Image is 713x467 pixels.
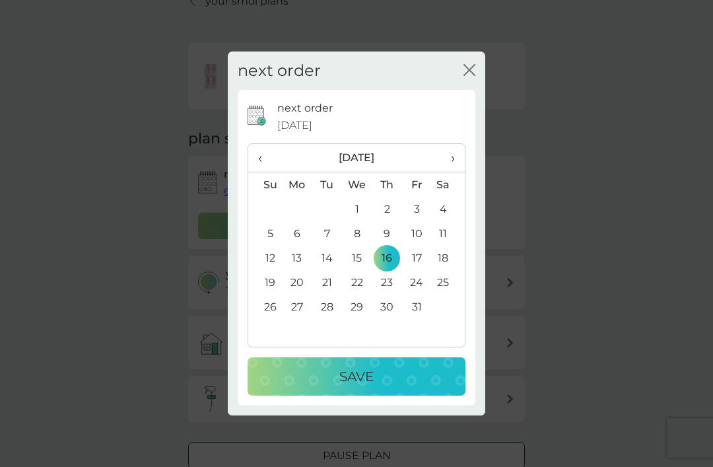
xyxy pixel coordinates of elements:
td: 22 [342,270,372,295]
td: 17 [402,246,432,270]
th: Su [248,172,282,198]
td: 24 [402,270,432,295]
td: 18 [432,246,465,270]
th: Tu [312,172,342,198]
td: 26 [248,295,282,319]
td: 30 [372,295,402,319]
h2: next order [238,61,321,81]
td: 13 [282,246,312,270]
th: Th [372,172,402,198]
th: Sa [432,172,465,198]
td: 2 [372,197,402,221]
td: 9 [372,221,402,246]
p: next order [277,100,333,117]
td: 21 [312,270,342,295]
td: 27 [282,295,312,319]
button: Save [248,357,465,396]
td: 16 [372,246,402,270]
td: 29 [342,295,372,319]
th: [DATE] [282,144,432,172]
button: close [463,64,475,78]
td: 28 [312,295,342,319]
p: Save [339,366,374,387]
td: 31 [402,295,432,319]
td: 25 [432,270,465,295]
td: 3 [402,197,432,221]
td: 23 [372,270,402,295]
td: 6 [282,221,312,246]
td: 5 [248,221,282,246]
td: 15 [342,246,372,270]
td: 1 [342,197,372,221]
td: 10 [402,221,432,246]
span: ‹ [258,144,272,172]
td: 8 [342,221,372,246]
th: We [342,172,372,198]
td: 11 [432,221,465,246]
td: 14 [312,246,342,270]
span: › [442,144,455,172]
span: [DATE] [277,117,312,134]
td: 7 [312,221,342,246]
td: 19 [248,270,282,295]
td: 20 [282,270,312,295]
th: Fr [402,172,432,198]
td: 4 [432,197,465,221]
td: 12 [248,246,282,270]
th: Mo [282,172,312,198]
